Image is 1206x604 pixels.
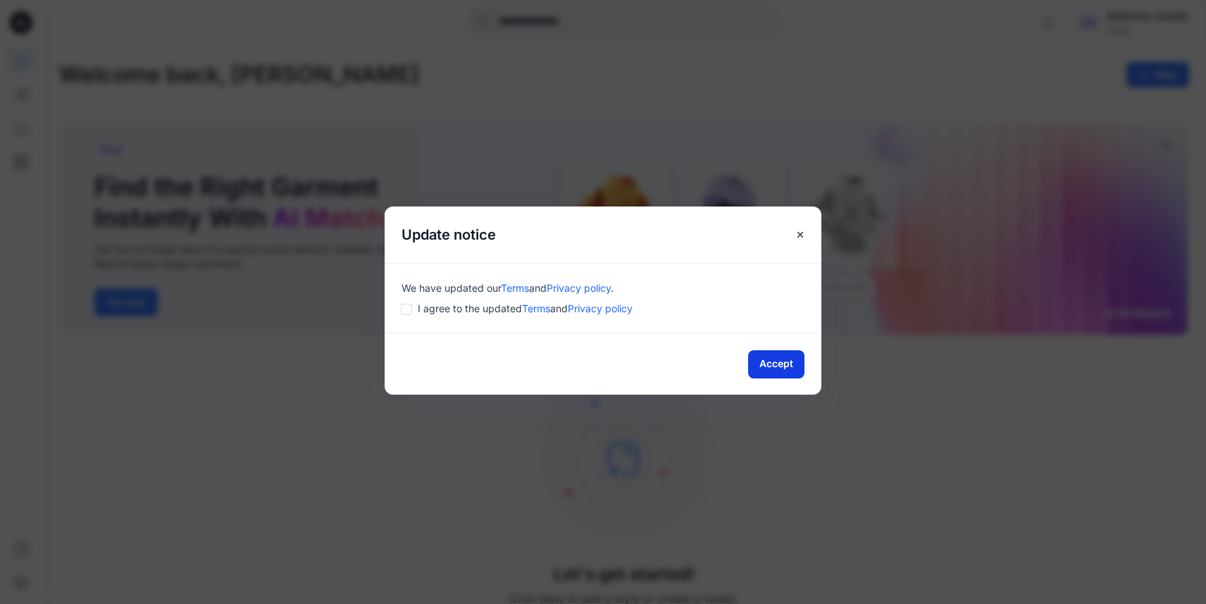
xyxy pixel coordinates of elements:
h5: Update notice [385,207,513,263]
a: Privacy policy [547,282,611,294]
span: and [550,302,568,314]
span: I agree to the updated [418,301,633,316]
span: and [529,282,547,294]
button: Close [788,222,813,247]
div: We have updated our . [402,281,804,295]
button: Accept [748,350,804,378]
a: Privacy policy [568,302,633,314]
a: Terms [522,302,550,314]
a: Terms [501,282,529,294]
